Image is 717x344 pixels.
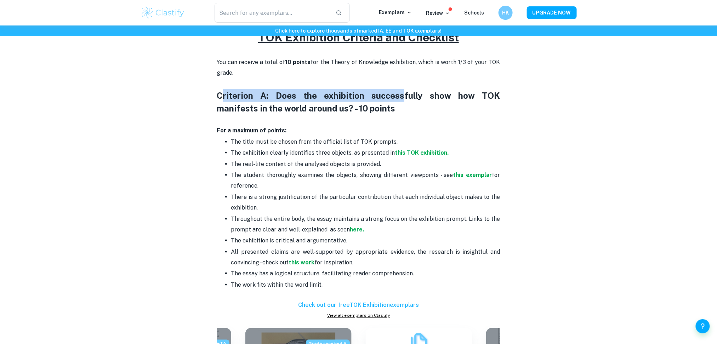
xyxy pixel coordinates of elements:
strong: 10 points [285,59,311,65]
a: View all exemplars on Clastify [217,313,500,319]
input: Search for any exemplars... [215,3,330,23]
p: The exhibition clearly identifies three objects, as presented in [231,148,500,158]
p: The title must be chosen from the official list of TOK prompts. [231,137,500,147]
h6: Click here to explore thousands of marked IA, EE and TOK exemplars ! [1,27,716,35]
h6: Check out our free TOK Exhibition exemplars [217,301,500,310]
a: this TOK exhibition. [395,149,449,156]
p: The essay has a logical structure, facilitating reader comprehension. [231,268,500,279]
a: Schools [465,10,484,16]
h3: Criterion A: Does the exhibition successfully show how TOK manifests in the world around us? - 10... [217,89,500,115]
p: All presented claims are well-supported by appropriate evidence, the research is insightful and c... [231,247,500,268]
p: There is a strong justification of the particular contribution that each individual object makes ... [231,192,500,213]
img: Clastify logo [141,6,186,20]
h6: HK [501,9,510,17]
a: this exemplar [453,172,492,178]
p: Exemplars [379,8,412,16]
button: Help and Feedback [696,319,710,333]
p: Throughout the entire body, the essay maintains a strong focus on the exhibition prompt. Links to... [231,214,500,235]
button: HK [499,6,513,20]
p: The exhibition is critical and argumentative. [231,235,500,246]
u: TOK Exhibition Criteria and Checklist [258,31,459,44]
button: UPGRADE NOW [527,6,577,19]
strong: For a maximum of points: [217,127,287,134]
a: here. [350,226,364,233]
p: You can receive a total of for the Theory of Knowledge exhibition, which is worth 1/3 of your TOK... [217,57,500,89]
p: Review [426,9,450,17]
p: The real-life context of the analysed objects is provided. [231,159,500,170]
p: The student thoroughly examines the objects, showing different viewpoints - see for reference. [231,170,500,191]
p: The work fits within the word limit. [231,280,500,290]
a: this work [289,259,315,266]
